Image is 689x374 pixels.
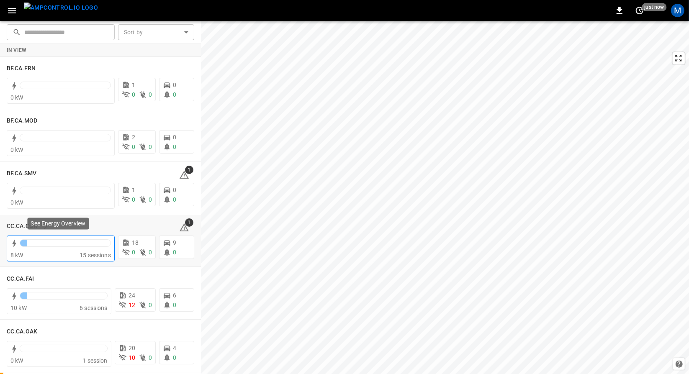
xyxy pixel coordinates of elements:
button: set refresh interval [633,4,646,17]
strong: In View [7,47,27,53]
span: 15 sessions [80,252,111,259]
span: 0 [132,143,135,150]
span: 0 [149,91,152,98]
span: 0 [173,187,176,193]
h6: BF.CA.MOD [7,116,37,126]
span: 0 [149,249,152,256]
span: 0 [173,249,176,256]
span: 6 sessions [80,305,108,311]
span: 0 [173,143,176,150]
span: 6 [173,292,176,299]
span: 2 [132,134,135,141]
span: 1 [132,82,135,88]
h6: BF.CA.SMV [7,169,36,178]
h6: CC.CA.OAK [7,327,37,336]
span: 24 [129,292,135,299]
span: 0 [149,302,152,308]
span: 4 [173,345,176,351]
span: 0 [132,196,135,203]
span: 1 session [82,357,107,364]
span: 0 kW [10,357,23,364]
img: ampcontrol.io logo [24,3,98,13]
span: 8 kW [10,252,23,259]
h6: CC.CA.CON [7,222,38,231]
h6: CC.CA.FAI [7,274,34,284]
span: 1 [185,218,193,227]
canvas: Map [201,21,689,374]
span: 1 [132,187,135,193]
span: 0 [173,196,176,203]
span: 0 kW [10,199,23,206]
span: 20 [129,345,135,351]
span: 0 [173,91,176,98]
span: 0 [149,143,152,150]
span: 0 [173,82,176,88]
span: 0 [132,249,135,256]
span: 0 kW [10,94,23,101]
span: just now [642,3,667,11]
span: 1 [185,166,193,174]
span: 18 [132,239,139,246]
span: 10 kW [10,305,27,311]
span: 0 [132,91,135,98]
span: 9 [173,239,176,246]
span: 0 kW [10,146,23,153]
span: 10 [129,354,135,361]
span: 0 [149,354,152,361]
span: 0 [173,134,176,141]
span: 12 [129,302,135,308]
span: 0 [149,196,152,203]
span: 0 [173,302,176,308]
span: 0 [173,354,176,361]
p: See Energy Overview [31,220,85,228]
h6: BF.CA.FRN [7,64,36,73]
div: profile-icon [671,4,684,17]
